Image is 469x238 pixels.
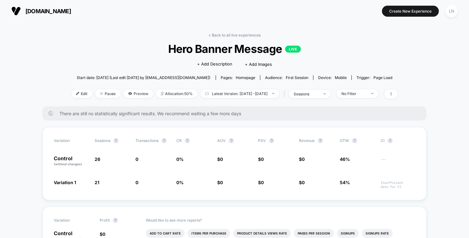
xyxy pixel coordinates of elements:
[113,138,119,143] button: ?
[341,91,367,96] div: No Filter
[95,180,99,185] span: 21
[258,156,264,162] span: $
[282,89,289,99] span: |
[286,75,308,80] span: First Session
[77,75,210,80] span: Start date: [DATE] (Last edit [DATE] by [EMAIL_ADDRESS][DOMAIN_NAME])
[381,138,415,143] span: CI
[54,180,76,185] span: Variation 1
[220,180,223,185] span: 0
[102,231,105,237] span: 0
[208,33,261,37] a: < Back to all live experiences
[220,156,223,162] span: 0
[356,75,392,80] div: Trigger:
[381,181,415,189] span: Insufficient data for CI
[197,61,232,67] span: + Add Description
[9,6,73,16] button: [DOMAIN_NAME]
[388,138,393,143] button: ?
[302,180,305,185] span: 0
[95,138,110,143] span: Sessions
[217,180,223,185] span: $
[135,180,138,185] span: 0
[272,93,274,94] img: end
[245,62,272,67] span: + Add Images
[258,180,264,185] span: $
[229,138,234,143] button: ?
[176,138,182,143] span: CR
[100,218,110,223] span: Profit
[71,89,92,98] span: Edit
[294,229,334,238] li: Pages Per Session
[188,229,230,238] li: Items Per Purchase
[265,75,308,80] div: Audience:
[261,180,264,185] span: 0
[445,5,458,17] div: LN
[299,180,305,185] span: $
[25,8,71,14] span: [DOMAIN_NAME]
[205,92,209,95] img: calendar
[135,138,158,143] span: Transactions
[340,138,374,143] span: OTW
[54,156,88,167] p: Control
[302,156,305,162] span: 0
[371,93,373,94] img: end
[285,46,301,53] p: LIVE
[113,218,118,223] button: ?
[258,138,266,143] span: PSV
[185,138,190,143] button: ?
[323,93,326,94] img: end
[76,92,79,95] img: edit
[236,75,255,80] span: homepage
[124,89,153,98] span: Preview
[100,231,105,237] span: $
[11,6,21,16] img: Visually logo
[54,218,88,223] span: Variation
[221,75,255,80] div: Pages:
[269,138,274,143] button: ?
[340,156,350,162] span: 46%
[146,218,416,223] p: Would like to see more reports?
[162,138,167,143] button: ?
[444,5,460,18] button: LN
[54,162,82,166] span: (without changes)
[352,138,357,143] button: ?
[59,111,414,116] span: There are still no statistically significant results. We recommend waiting a few more days
[382,6,439,17] button: Create New Experience
[373,75,392,80] span: Page Load
[201,89,279,98] span: Latest Version: [DATE] - [DATE]
[217,156,223,162] span: $
[335,75,347,80] span: mobile
[337,229,359,238] li: Signups
[217,138,226,143] span: AOV
[340,180,350,185] span: 54%
[299,156,305,162] span: $
[88,42,381,55] span: Hero Banner Message
[95,89,120,98] span: Pause
[362,229,393,238] li: Signups Rate
[381,157,415,167] span: ---
[176,156,184,162] span: 0 %
[146,229,185,238] li: Add To Cart Rate
[135,156,138,162] span: 0
[100,92,103,95] img: end
[261,156,264,162] span: 0
[294,92,319,96] div: sessions
[313,75,351,80] span: Device:
[233,229,291,238] li: Product Details Views Rate
[156,89,197,98] span: Allocation: 50%
[54,138,88,143] span: Variation
[299,138,315,143] span: Revenue
[318,138,323,143] button: ?
[176,180,184,185] span: 0 %
[95,156,100,162] span: 26
[161,92,163,95] img: rebalance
